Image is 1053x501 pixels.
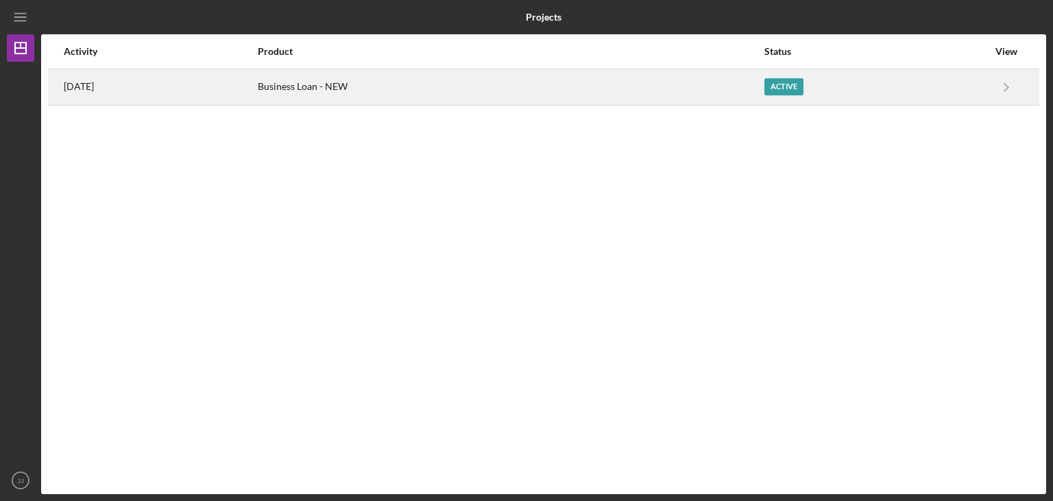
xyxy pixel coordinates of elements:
div: View [989,46,1024,57]
time: 2025-07-22 00:06 [64,81,94,92]
div: Business Loan - NEW [258,70,763,104]
text: JJ [17,477,24,485]
div: Product [258,46,763,57]
div: Activity [64,46,256,57]
div: Active [764,78,803,95]
div: Status [764,46,988,57]
button: JJ [7,467,34,494]
b: Projects [526,12,561,23]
